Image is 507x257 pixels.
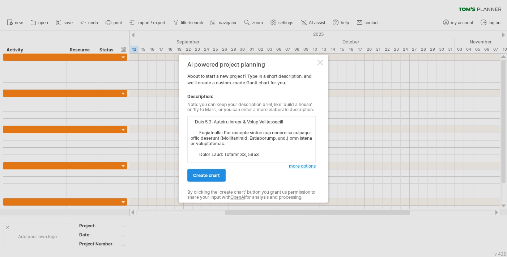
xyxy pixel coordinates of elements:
a: more options [289,163,316,169]
div: AI powered project planning [187,61,316,68]
a: create chart [187,169,226,182]
div: Note: you can keep your description brief, like 'build a house' or 'fly to Mars', or you can ente... [187,102,316,113]
div: Description: [187,93,316,100]
span: create chart [193,173,220,178]
div: By clicking the 'create chart' button you grant us permission to share your input with for analys... [187,190,316,200]
span: more options [289,163,316,169]
a: OpenAI [230,194,245,200]
div: About to start a new project? Type in a short description, and we'll create a custom-made Gantt c... [187,61,316,196]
